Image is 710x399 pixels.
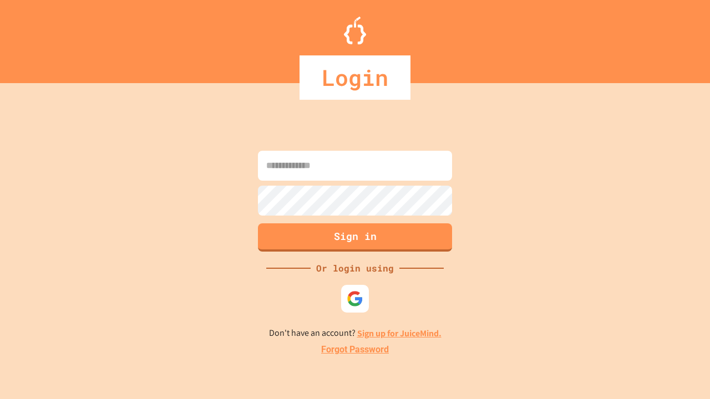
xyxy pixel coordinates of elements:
[357,328,442,339] a: Sign up for JuiceMind.
[300,55,410,100] div: Login
[311,262,399,275] div: Or login using
[618,306,699,354] iframe: chat widget
[344,17,366,44] img: Logo.svg
[347,290,363,307] img: google-icon.svg
[321,343,389,356] a: Forgot Password
[663,355,699,388] iframe: chat widget
[258,223,452,252] button: Sign in
[269,326,442,340] p: Don't have an account?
